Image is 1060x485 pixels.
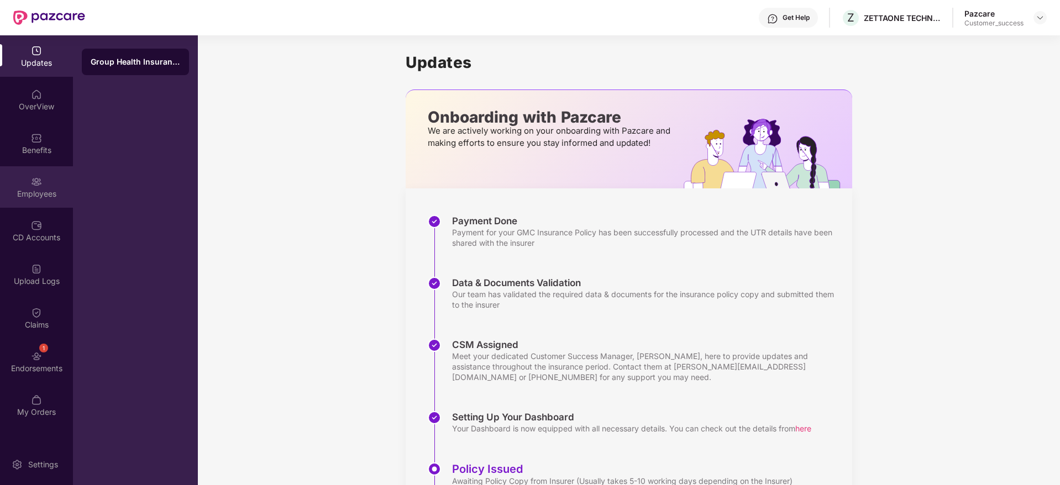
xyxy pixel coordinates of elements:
[864,13,941,23] div: ZETTAONE TECHNOLOGIES INDIA PRIVATE LIMITED
[1036,13,1045,22] img: svg+xml;base64,PHN2ZyBpZD0iRHJvcGRvd24tMzJ4MzIiIHhtbG5zPSJodHRwOi8vd3d3LnczLm9yZy8yMDAwL3N2ZyIgd2...
[428,339,441,352] img: svg+xml;base64,PHN2ZyBpZD0iU3RlcC1Eb25lLTMyeDMyIiB4bWxucz0iaHR0cDovL3d3dy53My5vcmcvMjAwMC9zdmciIH...
[452,339,841,351] div: CSM Assigned
[684,119,852,188] img: hrOnboarding
[406,53,852,72] h1: Updates
[964,19,1024,28] div: Customer_success
[31,133,42,144] img: svg+xml;base64,PHN2ZyBpZD0iQmVuZWZpdHMiIHhtbG5zPSJodHRwOi8vd3d3LnczLm9yZy8yMDAwL3N2ZyIgd2lkdGg9Ij...
[767,13,778,24] img: svg+xml;base64,PHN2ZyBpZD0iSGVscC0zMngzMiIgeG1sbnM9Imh0dHA6Ly93d3cudzMub3JnLzIwMDAvc3ZnIiB3aWR0aD...
[31,176,42,187] img: svg+xml;base64,PHN2ZyBpZD0iRW1wbG95ZWVzIiB4bWxucz0iaHR0cDovL3d3dy53My5vcmcvMjAwMC9zdmciIHdpZHRoPS...
[428,277,441,290] img: svg+xml;base64,PHN2ZyBpZD0iU3RlcC1Eb25lLTMyeDMyIiB4bWxucz0iaHR0cDovL3d3dy53My5vcmcvMjAwMC9zdmciIH...
[31,45,42,56] img: svg+xml;base64,PHN2ZyBpZD0iVXBkYXRlZCIgeG1sbnM9Imh0dHA6Ly93d3cudzMub3JnLzIwMDAvc3ZnIiB3aWR0aD0iMj...
[452,462,793,476] div: Policy Issued
[31,307,42,318] img: svg+xml;base64,PHN2ZyBpZD0iQ2xhaW0iIHhtbG5zPSJodHRwOi8vd3d3LnczLm9yZy8yMDAwL3N2ZyIgd2lkdGg9IjIwIi...
[39,344,48,352] div: 1
[25,459,61,470] div: Settings
[12,459,23,470] img: svg+xml;base64,PHN2ZyBpZD0iU2V0dGluZy0yMHgyMCIgeG1sbnM9Imh0dHA6Ly93d3cudzMub3JnLzIwMDAvc3ZnIiB3aW...
[452,277,841,289] div: Data & Documents Validation
[428,112,674,122] p: Onboarding with Pazcare
[452,411,811,423] div: Setting Up Your Dashboard
[783,13,810,22] div: Get Help
[13,10,85,25] img: New Pazcare Logo
[91,56,180,67] div: Group Health Insurance
[964,8,1024,19] div: Pazcare
[31,351,42,362] img: svg+xml;base64,PHN2ZyBpZD0iRW5kb3JzZW1lbnRzIiB4bWxucz0iaHR0cDovL3d3dy53My5vcmcvMjAwMC9zdmciIHdpZH...
[428,411,441,424] img: svg+xml;base64,PHN2ZyBpZD0iU3RlcC1Eb25lLTMyeDMyIiB4bWxucz0iaHR0cDovL3d3dy53My5vcmcvMjAwMC9zdmciIH...
[847,11,854,24] span: Z
[428,125,674,149] p: We are actively working on your onboarding with Pazcare and making efforts to ensure you stay inf...
[795,424,811,433] span: here
[452,289,841,310] div: Our team has validated the required data & documents for the insurance policy copy and submitted ...
[428,462,441,476] img: svg+xml;base64,PHN2ZyBpZD0iU3RlcC1BY3RpdmUtMzJ4MzIiIHhtbG5zPSJodHRwOi8vd3d3LnczLm9yZy8yMDAwL3N2Zy...
[428,215,441,228] img: svg+xml;base64,PHN2ZyBpZD0iU3RlcC1Eb25lLTMyeDMyIiB4bWxucz0iaHR0cDovL3d3dy53My5vcmcvMjAwMC9zdmciIH...
[452,423,811,434] div: Your Dashboard is now equipped with all necessary details. You can check out the details from
[31,263,42,275] img: svg+xml;base64,PHN2ZyBpZD0iVXBsb2FkX0xvZ3MiIGRhdGEtbmFtZT0iVXBsb2FkIExvZ3MiIHhtbG5zPSJodHRwOi8vd3...
[452,215,841,227] div: Payment Done
[452,351,841,382] div: Meet your dedicated Customer Success Manager, [PERSON_NAME], here to provide updates and assistan...
[452,227,841,248] div: Payment for your GMC Insurance Policy has been successfully processed and the UTR details have be...
[31,89,42,100] img: svg+xml;base64,PHN2ZyBpZD0iSG9tZSIgeG1sbnM9Imh0dHA6Ly93d3cudzMub3JnLzIwMDAvc3ZnIiB3aWR0aD0iMjAiIG...
[31,220,42,231] img: svg+xml;base64,PHN2ZyBpZD0iQ0RfQWNjb3VudHMiIGRhdGEtbmFtZT0iQ0QgQWNjb3VudHMiIHhtbG5zPSJodHRwOi8vd3...
[31,394,42,405] img: svg+xml;base64,PHN2ZyBpZD0iTXlfT3JkZXJzIiBkYXRhLW5hbWU9Ik15IE9yZGVycyIgeG1sbnM9Imh0dHA6Ly93d3cudz...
